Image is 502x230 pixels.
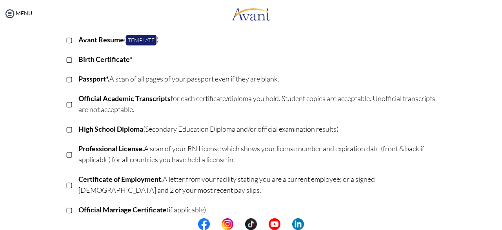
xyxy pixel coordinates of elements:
[245,218,257,230] img: tt.png
[78,93,437,115] p: for each certificate/diploma you hold. Student copies are acceptable. Unofficial transcripts are ...
[66,179,73,190] p: ▢
[78,144,144,153] b: Professional License.
[78,74,109,83] b: Passport*.
[66,98,73,109] p: ▢
[78,125,143,133] b: High School Diploma
[78,204,437,215] p: (if applicable)
[233,218,245,230] img: blank.png
[269,218,280,230] img: yt.png
[198,218,210,230] img: fb.png
[66,34,73,45] p: ▢
[66,73,73,84] p: ▢
[210,218,222,230] img: blank.png
[78,123,437,134] p: (Secondary Education Diploma and/or official examination results)
[78,35,124,44] b: Avant Resume
[78,174,437,196] p: A letter from your facility stating you are a current employee; or a signed [DEMOGRAPHIC_DATA] an...
[4,8,16,20] img: icon-menu.png
[222,218,233,230] img: in.png
[78,94,171,103] b: Official Academic Transcripts
[66,149,73,159] p: ▢
[66,54,73,65] p: ▢
[4,10,32,16] a: MENU
[231,2,271,25] img: logo.png
[257,218,269,230] img: blank.png
[78,175,163,183] b: Certificate of Employment.
[78,55,132,63] b: Birth Certificate*
[280,218,292,230] img: blank.png
[66,204,73,215] p: ▢
[126,35,156,45] a: Template
[78,73,437,84] p: A scan of all pages of your passport even if they are blank.
[78,34,437,45] p: ( )
[78,143,437,165] p: A scan of your RN License which shows your license number and expiration date (front & back if ap...
[292,218,304,230] img: li.png
[66,123,73,134] p: ▢
[78,205,167,214] b: Official Marriage Certificate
